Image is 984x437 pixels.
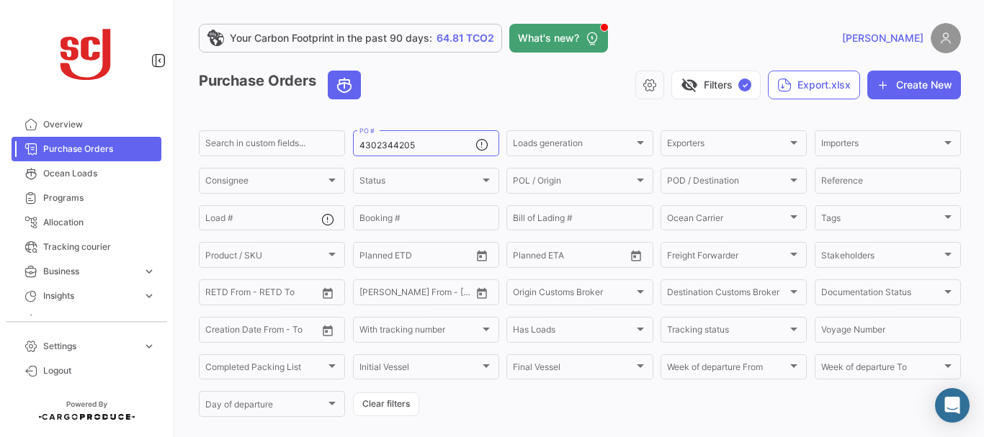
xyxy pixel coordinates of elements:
span: POD / Destination [667,178,787,188]
div: Abrir Intercom Messenger [935,388,970,423]
input: To [390,289,443,299]
button: visibility_offFilters✓ [671,71,761,99]
input: To [543,252,596,262]
span: Stakeholders [821,252,941,262]
span: Importers [821,140,941,150]
span: Tags [821,215,941,225]
a: Overview [12,112,161,137]
span: Has Loads [513,327,633,337]
input: From [359,252,380,262]
button: Open calendar [471,282,493,304]
span: Documentation Status [821,289,941,299]
input: To [236,289,289,299]
span: Day of departure [205,402,326,412]
input: To [236,327,289,337]
span: Week of departure From [667,364,787,374]
button: Open calendar [317,282,339,304]
button: Ocean [328,71,360,99]
span: Tracking status [667,327,787,337]
span: 64.81 TCO2 [437,31,494,45]
a: Allocation [12,210,161,235]
input: From [359,289,380,299]
span: ✓ [738,78,751,91]
span: Your Carbon Footprint in the past 90 days: [230,31,432,45]
img: placeholder-user.png [931,23,961,53]
a: Carbon Footprint [12,308,161,333]
span: Status [359,178,480,188]
span: Tracking courier [43,240,156,253]
span: Settings [43,340,137,353]
span: With tracking number [359,327,480,337]
span: Business [43,265,137,278]
span: Loads generation [513,140,633,150]
span: Ocean Carrier [667,215,787,225]
span: Initial Vessel [359,364,480,374]
button: Open calendar [471,245,493,266]
span: Destination Customs Broker [667,289,787,299]
button: Clear filters [353,392,419,416]
span: Week of departure To [821,364,941,374]
span: expand_more [143,340,156,353]
span: Product / SKU [205,252,326,262]
a: Programs [12,186,161,210]
span: POL / Origin [513,178,633,188]
span: expand_more [143,265,156,278]
span: Purchase Orders [43,143,156,156]
span: Overview [43,118,156,131]
span: Completed Packing List [205,364,326,374]
a: Purchase Orders [12,137,161,161]
a: Your Carbon Footprint in the past 90 days:64.81 TCO2 [199,24,502,53]
a: Tracking courier [12,235,161,259]
button: Create New [867,71,961,99]
button: Open calendar [317,320,339,341]
button: Open calendar [625,245,647,266]
span: expand_more [143,289,156,302]
span: Final Vessel [513,364,633,374]
span: Freight Forwarder [667,252,787,262]
span: Origin Customs Broker [513,289,633,299]
span: [PERSON_NAME] [842,31,923,45]
span: Exporters [667,140,787,150]
input: From [513,252,533,262]
input: From [205,289,225,299]
h3: Purchase Orders [199,71,365,99]
span: Carbon Footprint [43,314,156,327]
span: Programs [43,192,156,204]
span: Ocean Loads [43,167,156,180]
button: Export.xlsx [768,71,860,99]
span: Logout [43,364,156,377]
span: Insights [43,289,137,302]
a: Ocean Loads [12,161,161,186]
span: Allocation [43,216,156,229]
span: visibility_off [681,76,698,94]
img: scj_logo1.svg [50,17,122,89]
span: What's new? [518,31,579,45]
span: Consignee [205,178,326,188]
input: To [390,252,443,262]
button: What's new? [509,24,608,53]
input: From [205,327,225,337]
